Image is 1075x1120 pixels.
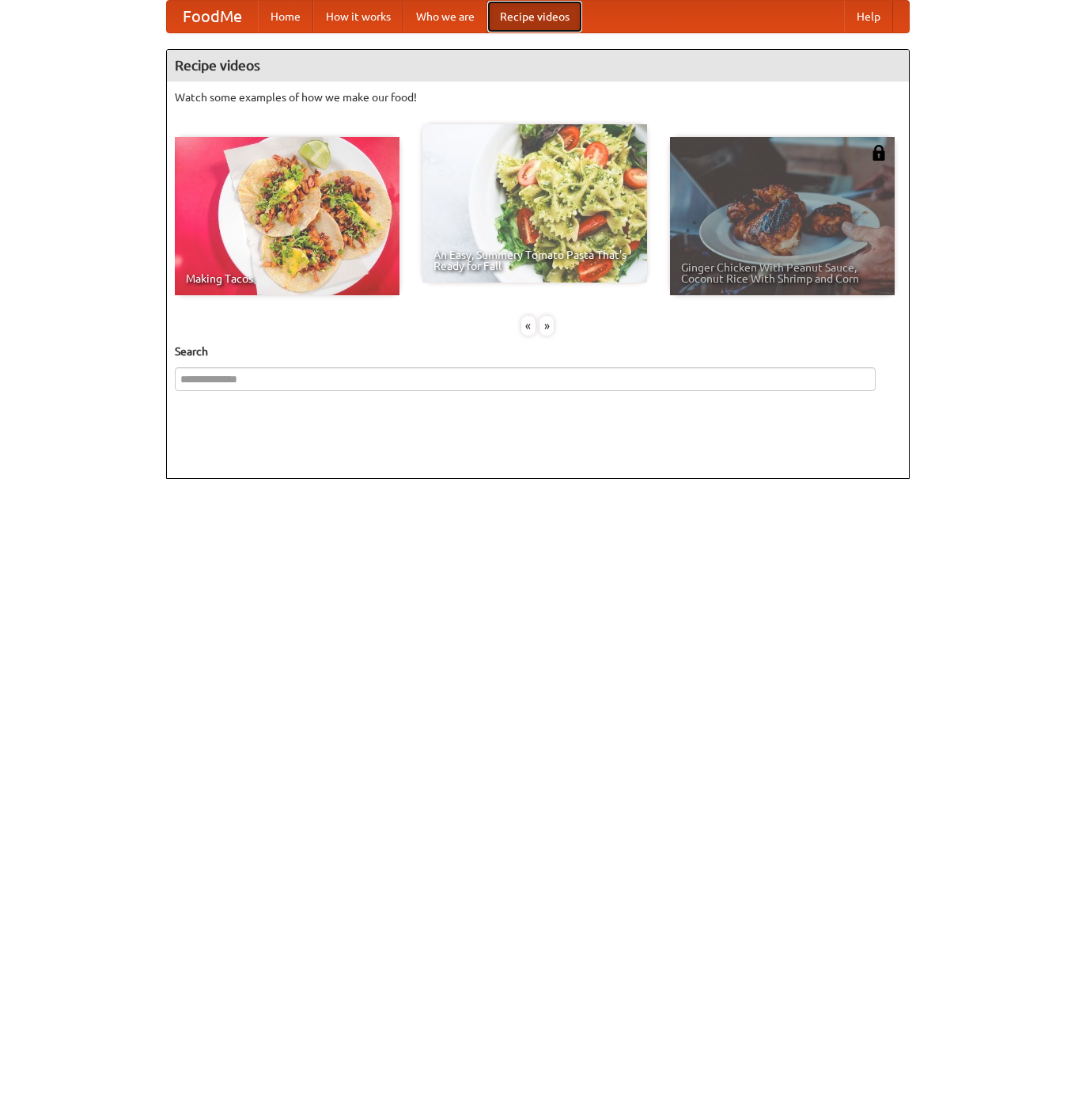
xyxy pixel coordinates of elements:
a: Making Tacos [175,137,399,295]
a: Home [258,1,313,32]
h4: Recipe videos [167,50,909,82]
a: FoodMe [167,1,258,32]
a: Who we are [403,1,487,32]
p: Watch some examples of how we make our food! [175,89,901,105]
span: An Easy, Summery Tomato Pasta That's Ready for Fall [433,249,636,271]
a: An Easy, Summery Tomato Pasta That's Ready for Fall [422,124,647,283]
a: Recipe videos [487,1,582,32]
a: How it works [313,1,403,32]
a: Help [844,1,893,32]
div: » [539,316,554,336]
div: « [521,316,536,336]
img: 483408.png [871,145,887,161]
h5: Search [175,344,901,359]
span: Making Tacos [186,273,388,284]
